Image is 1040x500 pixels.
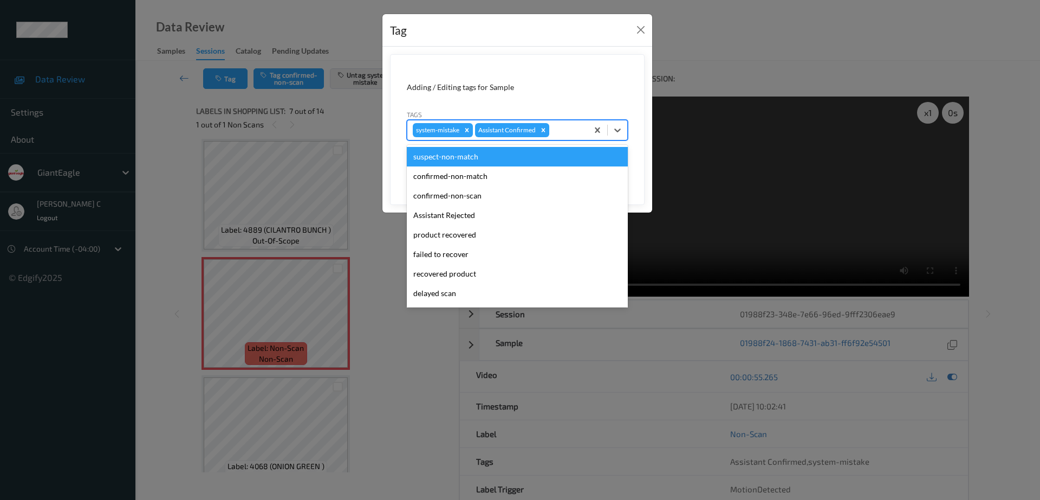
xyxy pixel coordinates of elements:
[633,22,648,37] button: Close
[407,110,422,119] label: Tags
[407,186,628,206] div: confirmed-non-scan
[407,206,628,225] div: Assistant Rejected
[475,123,537,137] div: Assistant Confirmed
[390,22,407,39] div: Tag
[407,82,628,93] div: Adding / Editing tags for Sample
[407,166,628,186] div: confirmed-non-match
[413,123,461,137] div: system-mistake
[407,225,628,245] div: product recovered
[537,123,549,137] div: Remove Assistant Confirmed
[407,245,628,264] div: failed to recover
[407,284,628,303] div: delayed scan
[407,303,628,323] div: Unusual activity
[407,147,628,166] div: suspect-non-match
[461,123,473,137] div: Remove system-mistake
[407,264,628,284] div: recovered product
